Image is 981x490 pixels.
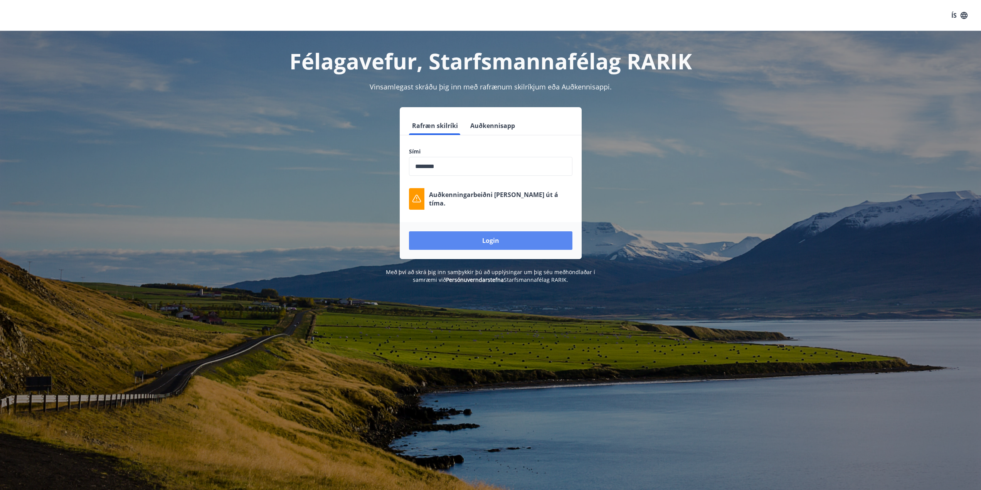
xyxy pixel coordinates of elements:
[409,231,572,250] button: Login
[409,116,461,135] button: Rafræn skilríki
[370,82,612,91] span: Vinsamlegast skráðu þig inn með rafrænum skilríkjum eða Auðkennisappi.
[386,268,595,283] span: Með því að skrá þig inn samþykkir þú að upplýsingar um þig séu meðhöndlaðar í samræmi við Starfsm...
[222,46,759,76] h1: Félagavefur, Starfsmannafélag RARIK
[446,276,504,283] a: Persónuverndarstefna
[409,148,572,155] label: Sími
[947,8,972,22] button: ÍS
[429,190,572,207] p: Auðkenningarbeiðni [PERSON_NAME] út á tíma.
[467,116,518,135] button: Auðkennisapp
